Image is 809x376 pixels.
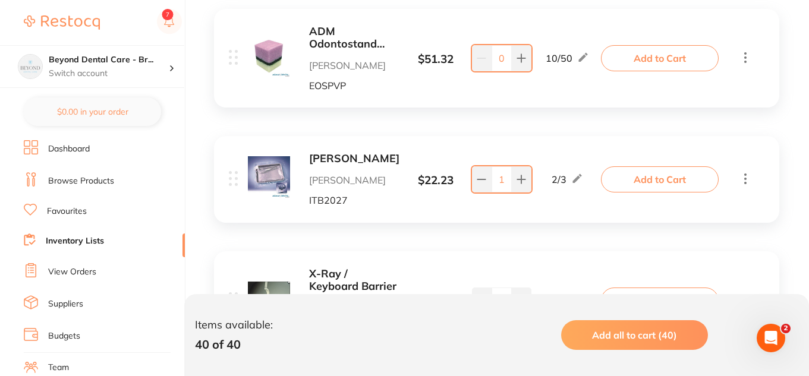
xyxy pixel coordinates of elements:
h4: Beyond Dental Care - Brighton [49,54,169,66]
button: Add to Cart [601,287,719,314]
div: 10 / 50 [546,51,589,65]
button: ADM Odontostand Endofoam Replacement PVP [309,26,398,50]
div: 1 / 2 [552,293,583,308]
a: Dashboard [48,143,90,155]
a: Favourites [47,206,87,217]
p: EOSPVP [309,80,398,91]
button: Add to Cart [601,166,719,192]
p: Items available: [195,319,273,331]
p: [PERSON_NAME] [309,175,399,185]
p: 40 of 40 [195,337,273,351]
p: ITB2027 [309,195,399,206]
button: [PERSON_NAME] [309,153,399,165]
div: $ 22.23 [398,174,473,187]
div: 2 / 3 [552,172,583,187]
a: Budgets [48,330,80,342]
p: [PERSON_NAME] [309,60,398,71]
button: X-Ray / Keyboard Barrier [309,268,398,292]
img: MjcuanBn [248,156,290,198]
span: Add all to cart (40) [592,329,677,341]
a: Suppliers [48,298,83,310]
a: Browse Products [48,175,114,187]
img: Restocq Logo [24,15,100,30]
a: Inventory Lists [46,235,104,247]
div: [PERSON_NAME] [PERSON_NAME] ITB2027 $22.23 2/3Add to Cart [214,136,779,222]
div: ADM Odontostand Endofoam Replacement PVP [PERSON_NAME] EOSPVP $51.32 10/50Add to Cart [214,9,779,108]
img: Beyond Dental Care - Brighton [18,55,42,78]
a: View Orders [48,266,96,278]
iframe: Intercom live chat [757,324,785,352]
p: Switch account [49,68,169,80]
div: X-Ray / Keyboard Barrier [PERSON_NAME] XRB5001 $29.95 1/2Add to Cart [214,251,779,350]
div: $ 51.32 [398,53,473,66]
button: Add all to cart (40) [561,320,708,350]
span: 2 [781,324,791,333]
img: UC5qcGc [248,35,290,77]
button: $0.00 in your order [24,97,161,126]
a: Team [48,362,69,374]
img: MDEuanBn [248,277,290,320]
button: Add to Cart [601,45,719,71]
a: Restocq Logo [24,9,100,36]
